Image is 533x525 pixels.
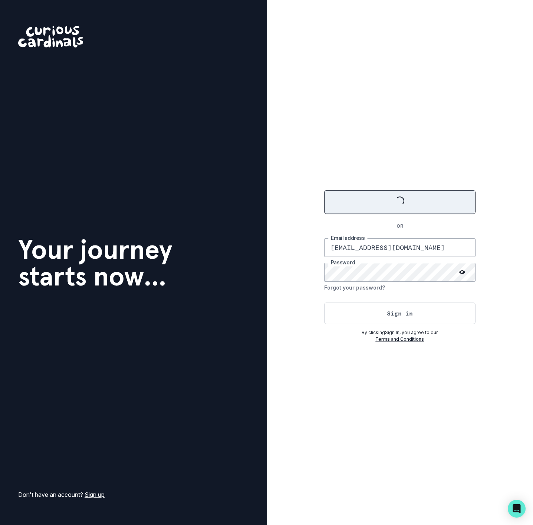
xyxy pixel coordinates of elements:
p: By clicking Sign In , you agree to our [324,329,476,336]
button: Sign in [324,303,476,324]
div: Open Intercom Messenger [508,500,526,518]
p: Don't have an account? [18,490,105,499]
button: Forgot your password? [324,282,385,294]
a: Terms and Conditions [375,336,424,342]
button: Sign in with Google (GSuite) [324,190,476,214]
img: Curious Cardinals Logo [18,26,83,47]
p: OR [392,223,408,230]
h1: Your journey starts now... [18,236,172,290]
a: Sign up [85,491,105,498]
